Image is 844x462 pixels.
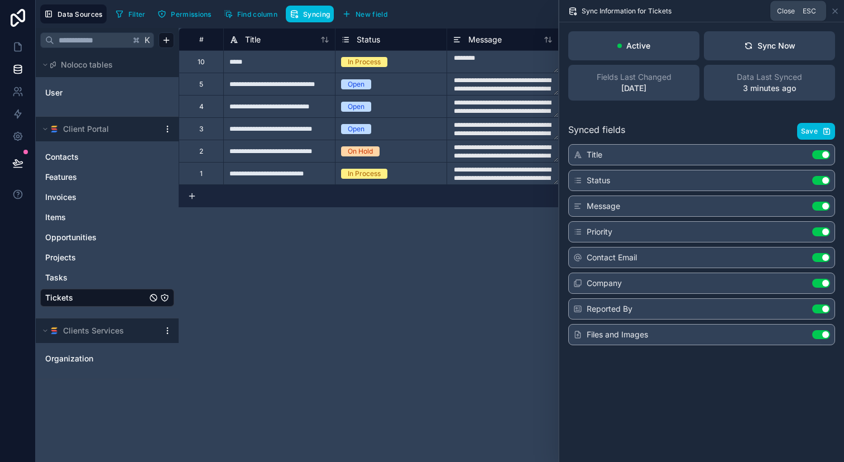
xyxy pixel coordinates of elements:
span: User [45,87,63,98]
div: Organization [40,350,174,368]
span: Clients Services [63,325,124,336]
div: In Process [348,57,381,67]
a: Syncing [286,6,338,22]
span: Fields Last Changed [597,72,672,83]
div: Features [40,168,174,186]
a: Permissions [154,6,219,22]
span: Sync Information for Tickets [582,7,672,16]
div: Items [40,208,174,226]
div: 10 [198,58,205,66]
span: Company [587,278,622,289]
p: Active [626,40,650,51]
button: Save [797,123,835,140]
a: Items [45,212,147,223]
img: SmartSuite logo [50,326,59,335]
button: Data Sources [40,4,107,23]
span: Projects [45,252,76,263]
div: Opportunities [40,228,174,246]
span: New field [356,10,387,18]
div: User [40,84,174,102]
a: Contacts [45,151,147,163]
div: Tasks [40,269,174,287]
button: Find column [220,6,281,22]
div: 5 [199,80,203,89]
a: Opportunities [45,232,147,243]
span: Esc [800,7,818,16]
a: Tasks [45,272,147,283]
button: New field [338,6,391,22]
span: Save [801,127,818,136]
img: SmartSuite logo [50,125,59,134]
span: Tickets [45,292,73,303]
a: Projects [45,252,147,263]
span: Status [587,175,610,186]
div: 2 [199,147,203,156]
div: Invoices [40,188,174,206]
span: Close [777,7,795,16]
p: 3 minutes ago [743,83,796,94]
a: User [45,87,136,98]
span: Files and Images [587,329,648,340]
div: Sync Now [744,40,795,51]
span: Features [45,172,77,183]
span: K [143,36,151,44]
span: Contacts [45,151,79,163]
span: Status [357,34,380,45]
div: Contacts [40,148,174,166]
div: 3 [199,125,203,134]
a: Tickets [45,292,147,303]
div: Tickets [40,289,174,307]
span: Opportunities [45,232,97,243]
span: Organization [45,353,93,364]
span: Reported By [587,303,632,315]
span: Find column [237,10,277,18]
div: Open [348,79,365,89]
div: Open [348,102,365,112]
span: Message [468,34,502,45]
span: Client Portal [63,123,109,135]
div: 1 [200,169,203,178]
div: In Process [348,169,381,179]
a: Features [45,172,147,183]
span: Tasks [45,272,68,283]
span: Title [245,34,261,45]
span: Priority [587,226,612,237]
button: SmartSuite logoClient Portal [40,121,159,137]
span: Message [587,201,620,212]
span: Filter [128,10,146,18]
button: Syncing [286,6,334,22]
button: Sync Now [704,31,835,60]
span: Syncing [303,10,330,18]
div: Open [348,124,365,134]
div: 4 [199,102,204,111]
div: Projects [40,249,174,266]
button: Permissions [154,6,215,22]
a: Organization [45,353,147,364]
span: Data Sources [57,10,103,18]
span: Data Last Synced [737,72,802,83]
button: SmartSuite logoClients Services [40,323,159,339]
a: Invoices [45,192,147,203]
button: Filter [111,6,150,22]
span: Contact Email [587,252,637,263]
div: # [188,35,215,44]
p: [DATE] [621,83,646,94]
button: Noloco tables [40,57,167,73]
div: On Hold [348,146,373,156]
span: Items [45,212,66,223]
span: Title [587,149,602,160]
span: Permissions [171,10,211,18]
span: Noloco tables [61,59,113,70]
span: Synced fields [568,123,625,140]
span: Invoices [45,192,76,203]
